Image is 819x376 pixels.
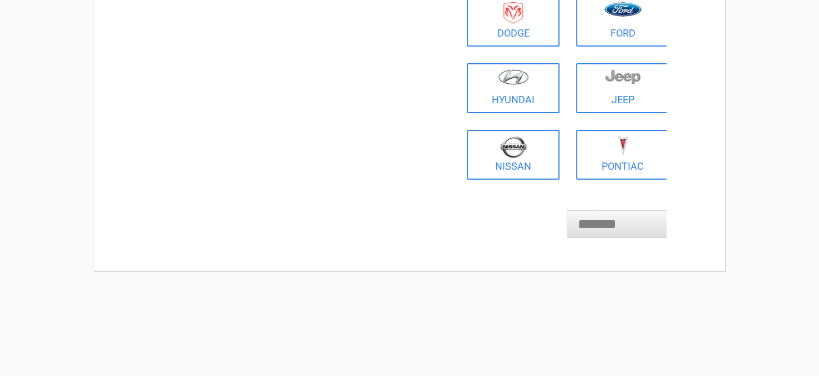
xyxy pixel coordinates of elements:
[467,130,560,180] a: Nissan
[500,135,527,158] img: nissan
[467,63,560,113] a: Hyundai
[617,135,628,156] img: pontiac
[576,63,669,113] a: Jeep
[503,2,523,24] img: dodge
[604,2,642,17] img: ford
[576,130,669,180] a: Pontiac
[498,69,529,85] img: hyundai
[605,69,640,84] img: jeep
